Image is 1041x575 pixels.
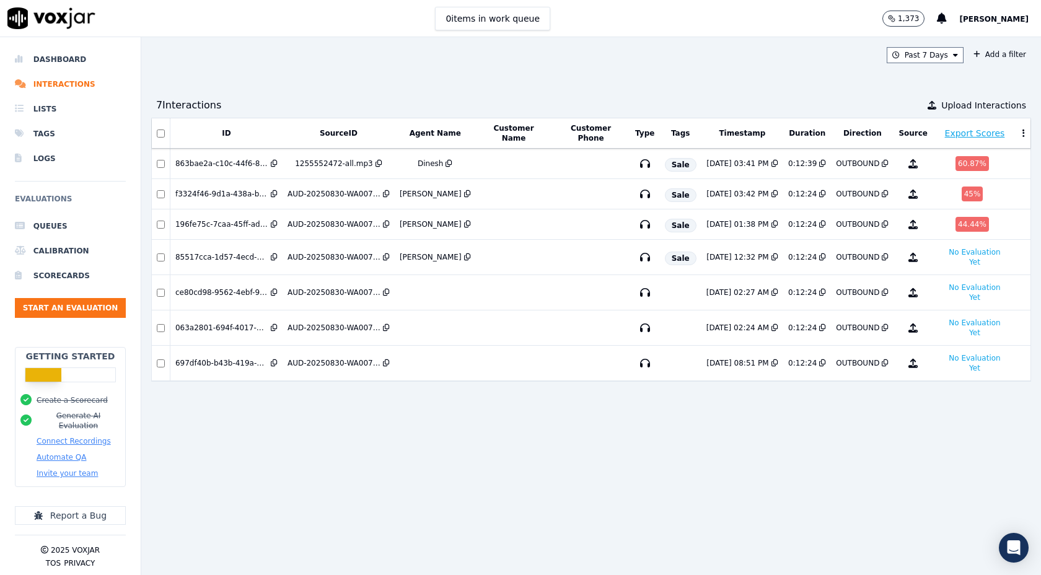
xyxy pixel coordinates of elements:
div: 1255552472-all.mp3 [295,159,372,169]
div: 45 % [962,187,983,201]
div: AUD-20250830-WA0072.mp3 [288,358,380,368]
span: Sale [665,252,696,265]
button: Past 7 Days [887,47,964,63]
button: Duration [789,128,825,138]
img: voxjar logo [7,7,95,29]
div: [PERSON_NAME] [400,252,462,262]
div: OUTBOUND [836,159,879,169]
button: Direction [843,128,882,138]
button: ID [222,128,231,138]
button: 1,373 [882,11,925,27]
div: AUD-20250830-WA0072.mp3 [288,252,380,262]
div: Dinesh [418,159,443,169]
button: Add a filter [969,47,1031,62]
div: [DATE] 03:42 PM [706,189,768,199]
button: Timestamp [719,128,765,138]
a: Logs [15,146,126,171]
div: 0:12:24 [788,323,817,333]
div: [PERSON_NAME] [400,189,462,199]
div: Open Intercom Messenger [999,533,1029,563]
p: 2025 Voxjar [51,545,100,555]
div: 44.44 % [955,217,989,232]
button: SourceID [320,128,358,138]
button: No Evaluation Yet [938,351,1012,375]
button: Customer Phone [556,123,625,143]
button: Report a Bug [15,506,126,525]
div: 063a2801-694f-4017-8c7e-ab21487da426 [175,323,268,333]
button: No Evaluation Yet [938,280,1012,305]
div: 60.87 % [955,156,989,171]
div: OUTBOUND [836,219,879,229]
button: No Evaluation Yet [938,245,1012,270]
button: Create a Scorecard [37,395,108,405]
div: f3324f46-9d1a-438a-b30f-6c50e166e592 [175,189,268,199]
div: AUD-20250830-WA0072.mp3 [288,323,380,333]
div: 7 Interaction s [156,98,221,113]
div: 0:12:24 [788,358,817,368]
div: AUD-20250830-WA0072.mp3 [288,189,380,199]
div: [DATE] 02:27 AM [706,287,769,297]
span: Upload Interactions [941,99,1026,112]
a: Scorecards [15,263,126,288]
a: Interactions [15,72,126,97]
button: Automate QA [37,452,86,462]
div: AUD-20250830-WA0072.mp3 [288,287,380,297]
button: Start an Evaluation [15,298,126,318]
a: Calibration [15,239,126,263]
button: Source [898,128,928,138]
div: 0:12:24 [788,189,817,199]
button: Agent Name [410,128,461,138]
button: Export Scores [945,127,1005,139]
button: Connect Recordings [37,436,111,446]
a: Dashboard [15,47,126,72]
button: TOS [46,558,61,568]
a: Lists [15,97,126,121]
a: Tags [15,121,126,146]
button: Tags [671,128,690,138]
button: Upload Interactions [928,99,1026,112]
div: 85517cca-1d57-4ecd-9f69-601f023d03ca [175,252,268,262]
div: OUTBOUND [836,287,879,297]
button: Invite your team [37,468,98,478]
div: 697df40b-b43b-419a-b830-a0b7f1ccb0ea [175,358,268,368]
button: No Evaluation Yet [938,315,1012,340]
span: Sale [665,188,696,202]
div: 196fe75c-7caa-45ff-ada8-8516a0eda13a [175,219,268,229]
span: [PERSON_NAME] [959,15,1029,24]
div: OUTBOUND [836,358,879,368]
div: OUTBOUND [836,189,879,199]
button: 1,373 [882,11,937,27]
h6: Evaluations [15,191,126,214]
span: Sale [665,219,696,232]
button: Type [635,128,654,138]
div: AUD-20250830-WA0072.mp3 [288,219,380,229]
button: 0items in work queue [435,7,550,30]
div: 0:12:24 [788,219,817,229]
div: [DATE] 03:41 PM [706,159,768,169]
div: [DATE] 02:24 AM [706,323,769,333]
div: [DATE] 12:32 PM [706,252,768,262]
button: Privacy [64,558,95,568]
div: 863bae2a-c10c-44f6-81f7-fe178dba09f7 [175,159,268,169]
div: [PERSON_NAME] [400,219,462,229]
span: Sale [665,158,696,172]
h2: Getting Started [25,350,115,362]
div: 0:12:24 [788,252,817,262]
div: [DATE] 01:38 PM [706,219,768,229]
p: 1,373 [898,14,919,24]
div: 0:12:39 [788,159,817,169]
button: [PERSON_NAME] [959,11,1041,26]
div: OUTBOUND [836,323,879,333]
a: Queues [15,214,126,239]
div: OUTBOUND [836,252,879,262]
button: Generate AI Evaluation [37,411,120,431]
div: 0:12:24 [788,287,817,297]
